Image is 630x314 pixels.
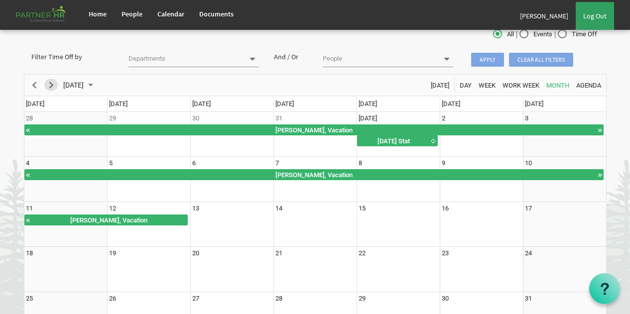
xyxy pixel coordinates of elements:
[575,79,602,92] span: Agenda
[545,79,570,92] span: Month
[429,79,451,91] button: Today
[493,30,514,39] span: All
[525,294,532,304] div: Saturday, January 31, 2026
[519,30,552,39] span: Events
[26,248,33,258] div: Sunday, January 18, 2026
[109,294,116,304] div: Monday, January 26, 2026
[525,248,532,258] div: Saturday, January 24, 2026
[192,100,211,107] span: [DATE]
[574,79,603,91] button: Agenda
[430,79,450,92] span: [DATE]
[109,204,116,213] div: Monday, January 12, 2026
[442,294,449,304] div: Friday, January 30, 2026
[525,204,532,213] div: Saturday, January 17, 2026
[512,2,576,30] a: [PERSON_NAME]
[509,53,573,67] span: Clear all filters
[192,294,199,304] div: Tuesday, January 27, 2026
[60,75,99,96] div: January 2026
[24,124,604,135] div: Kimona Hudson, Vacation Begin From Wednesday, December 17, 2025 at 12:00:00 AM GMT-05:00 Ends At ...
[26,100,44,107] span: [DATE]
[525,100,543,107] span: [DATE]
[275,113,282,123] div: Wednesday, December 31, 2025
[359,204,366,213] div: Thursday, January 15, 2026
[323,52,438,66] input: People
[275,248,282,258] div: Wednesday, January 21, 2026
[458,79,473,91] button: Day
[558,30,597,39] span: Time Off
[192,158,196,168] div: Tuesday, January 6, 2026
[109,158,113,168] div: Monday, January 5, 2026
[544,79,571,91] button: Month
[412,27,607,42] div: | |
[275,158,279,168] div: Wednesday, January 7, 2026
[442,100,460,107] span: [DATE]
[192,113,199,123] div: Tuesday, December 30, 2025
[275,294,282,304] div: Wednesday, January 28, 2026
[502,79,540,92] span: Work Week
[359,113,377,123] div: Thursday, January 1, 2026
[477,79,497,91] button: Week
[192,248,199,258] div: Tuesday, January 20, 2026
[525,113,528,123] div: Saturday, January 3, 2026
[576,2,614,30] a: Log Out
[26,294,33,304] div: Sunday, January 25, 2026
[24,214,188,225] div: Kimona Hudson, Vacation Begin From Wednesday, December 17, 2025 at 12:00:00 AM GMT-05:00 Ends At ...
[359,158,362,168] div: Thursday, January 8, 2026
[31,170,597,180] div: [PERSON_NAME], Vacation
[43,75,60,96] div: next period
[62,79,85,92] span: [DATE]
[26,75,43,96] div: previous period
[24,169,604,180] div: Kimona Hudson, Vacation Begin From Wednesday, December 17, 2025 at 12:00:00 AM GMT-05:00 Ends At ...
[442,158,445,168] div: Friday, January 9, 2026
[192,204,199,213] div: Tuesday, January 13, 2026
[359,100,377,107] span: [DATE]
[122,9,142,18] span: People
[26,113,33,123] div: Sunday, December 28, 2025
[199,9,234,18] span: Documents
[26,158,29,168] div: Sunday, January 4, 2026
[501,79,541,91] button: Work Week
[275,100,294,107] span: [DATE]
[478,79,497,92] span: Week
[525,158,532,168] div: Saturday, January 10, 2026
[128,52,244,66] input: Departments
[31,215,188,225] div: [PERSON_NAME], Vacation
[157,9,184,18] span: Calendar
[109,113,116,123] div: Monday, December 29, 2025
[359,248,366,258] div: Thursday, January 22, 2026
[61,79,97,91] button: October 2025
[266,52,315,62] div: And / Or
[31,125,597,135] div: [PERSON_NAME], Vacation
[459,79,473,92] span: Day
[442,204,449,213] div: Friday, January 16, 2026
[357,135,438,146] div: New Year's Day Stat Begin From Thursday, January 1, 2026 at 12:00:00 AM GMT-05:00 Ends At Thursda...
[359,294,366,304] div: Thursday, January 29, 2026
[109,100,127,107] span: [DATE]
[109,248,116,258] div: Monday, January 19, 2026
[27,79,41,91] button: Previous
[442,248,449,258] div: Friday, January 23, 2026
[44,79,58,91] button: Next
[358,136,430,146] div: [DATE] Stat
[89,9,107,18] span: Home
[275,204,282,213] div: Wednesday, January 14, 2026
[26,204,33,213] div: Sunday, January 11, 2026
[442,113,445,123] div: Friday, January 2, 2026
[24,52,121,62] div: Filter Time Off by
[471,53,504,67] span: Apply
